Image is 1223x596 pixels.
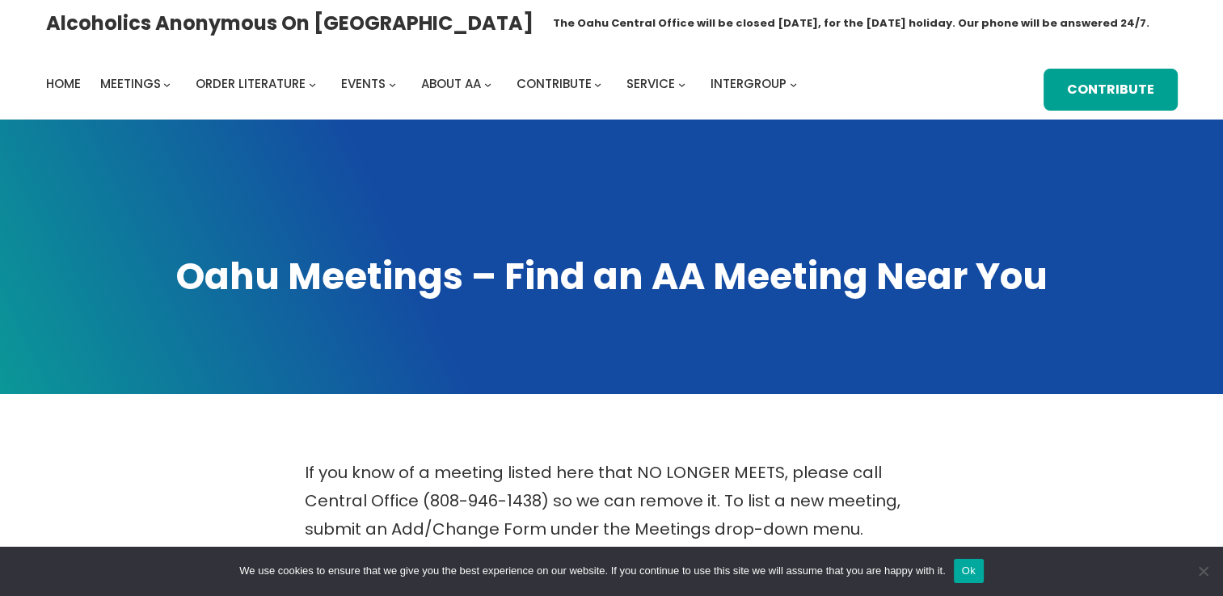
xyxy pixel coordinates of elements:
[421,75,481,92] span: About AA
[239,563,945,579] span: We use cookies to ensure that we give you the best experience on our website. If you continue to ...
[711,73,787,95] a: Intergroup
[954,559,984,583] button: Ok
[389,81,396,88] button: Events submenu
[484,81,491,88] button: About AA submenu
[678,81,685,88] button: Service submenu
[309,81,316,88] button: Order Literature submenu
[1195,563,1211,579] span: No
[517,73,592,95] a: Contribute
[163,81,171,88] button: Meetings submenu
[626,75,675,92] span: Service
[305,459,919,544] p: If you know of a meeting listed here that NO LONGER MEETS, please call Central Office (808-946-14...
[100,75,161,92] span: Meetings
[341,75,386,92] span: Events
[46,73,81,95] a: Home
[46,252,1178,302] h1: Oahu Meetings – Find an AA Meeting Near You
[517,75,592,92] span: Contribute
[626,73,675,95] a: Service
[790,81,797,88] button: Intergroup submenu
[421,73,481,95] a: About AA
[46,75,81,92] span: Home
[1044,69,1178,111] a: Contribute
[196,75,306,92] span: Order Literature
[46,73,803,95] nav: Intergroup
[46,6,533,40] a: Alcoholics Anonymous on [GEOGRAPHIC_DATA]
[341,73,386,95] a: Events
[100,73,161,95] a: Meetings
[553,15,1149,31] h1: The Oahu Central Office will be closed [DATE], for the [DATE] holiday. Our phone will be answered...
[711,75,787,92] span: Intergroup
[594,81,601,88] button: Contribute submenu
